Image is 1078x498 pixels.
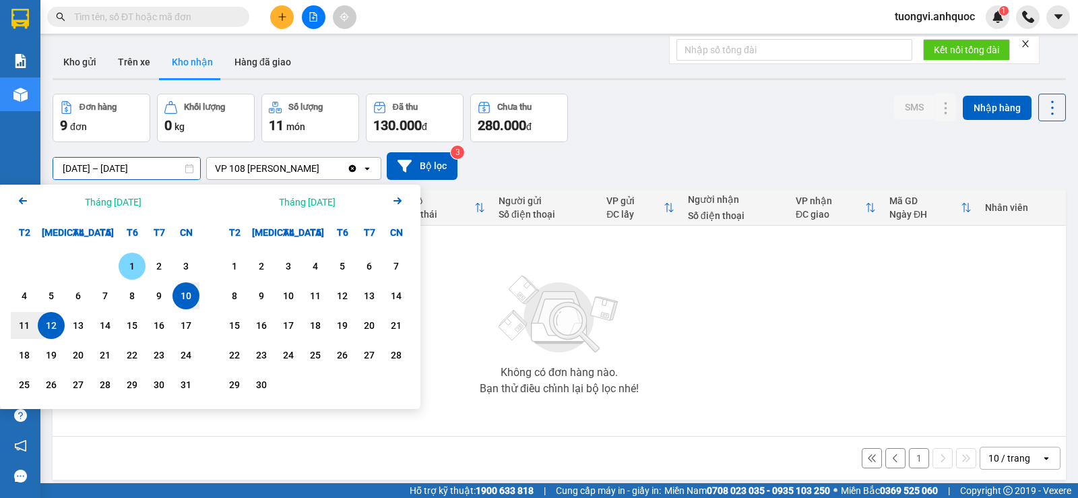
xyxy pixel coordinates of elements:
[150,258,168,274] div: 2
[333,258,352,274] div: 5
[362,163,373,174] svg: open
[123,377,141,393] div: 29
[347,163,358,174] svg: Clear value
[894,95,934,119] button: SMS
[393,102,418,112] div: Đã thu
[1052,11,1065,23] span: caret-down
[69,377,88,393] div: 27
[356,253,383,280] div: Choose Thứ Bảy, tháng 09 6 2025. It's available.
[470,94,568,142] button: Chưa thu280.000đ
[606,209,663,220] div: ĐC lấy
[985,202,1059,213] div: Nhân viên
[410,483,534,498] span: Hỗ trợ kỹ thuật:
[221,342,248,369] div: Choose Thứ Hai, tháng 09 22 2025. It's available.
[688,210,782,221] div: Số điện thoại
[53,94,150,142] button: Đơn hàng9đơn
[306,258,325,274] div: 4
[15,193,31,209] svg: Arrow Left
[252,317,271,334] div: 16
[42,347,61,363] div: 19
[177,288,195,304] div: 10
[329,219,356,246] div: T6
[225,347,244,363] div: 22
[172,342,199,369] div: Choose Chủ Nhật, tháng 08 24 2025. It's available.
[123,288,141,304] div: 8
[53,46,107,78] button: Kho gửi
[56,12,65,22] span: search
[356,219,383,246] div: T7
[383,282,410,309] div: Choose Chủ Nhật, tháng 09 14 2025. It's available.
[225,288,244,304] div: 8
[11,219,38,246] div: T2
[248,282,275,309] div: Choose Thứ Ba, tháng 09 9 2025. It's available.
[42,288,61,304] div: 5
[15,288,34,304] div: 4
[600,190,680,226] th: Toggle SortBy
[119,282,146,309] div: Choose Thứ Sáu, tháng 08 8 2025. It's available.
[501,367,618,378] div: Không có đơn hàng nào.
[221,312,248,339] div: Choose Thứ Hai, tháng 09 15 2025. It's available.
[883,190,978,226] th: Toggle SortBy
[387,152,457,180] button: Bộ lọc
[146,219,172,246] div: T7
[1046,5,1070,29] button: caret-down
[13,88,28,102] img: warehouse-icon
[65,312,92,339] div: Choose Thứ Tư, tháng 08 13 2025. It's available.
[80,102,117,112] div: Đơn hàng
[302,342,329,369] div: Choose Thứ Năm, tháng 09 25 2025. It's available.
[65,371,92,398] div: Choose Thứ Tư, tháng 08 27 2025. It's available.
[333,317,352,334] div: 19
[248,342,275,369] div: Choose Thứ Ba, tháng 09 23 2025. It's available.
[13,54,28,68] img: solution-icon
[123,347,141,363] div: 22
[544,483,546,498] span: |
[309,12,318,22] span: file-add
[1001,6,1006,15] span: 1
[11,371,38,398] div: Choose Thứ Hai, tháng 08 25 2025. It's available.
[270,5,294,29] button: plus
[329,312,356,339] div: Choose Thứ Sáu, tháng 09 19 2025. It's available.
[383,342,410,369] div: Choose Chủ Nhật, tháng 09 28 2025. It's available.
[909,448,929,468] button: 1
[389,193,406,209] svg: Arrow Right
[360,317,379,334] div: 20
[676,39,912,61] input: Nhập số tổng đài
[92,371,119,398] div: Choose Thứ Năm, tháng 08 28 2025. It's available.
[383,219,410,246] div: CN
[329,253,356,280] div: Choose Thứ Sáu, tháng 09 5 2025. It's available.
[15,347,34,363] div: 18
[269,117,284,133] span: 11
[275,312,302,339] div: Choose Thứ Tư, tháng 09 17 2025. It's available.
[492,268,627,362] img: svg+xml;base64,PHN2ZyBjbGFzcz0ibGlzdC1wbHVnX19zdmciIHhtbG5zPSJodHRwOi8vd3d3LnczLm9yZy8yMDAwL3N2Zy...
[340,12,349,22] span: aim
[161,46,224,78] button: Kho nhận
[275,219,302,246] div: T4
[225,317,244,334] div: 15
[789,190,883,226] th: Toggle SortBy
[451,146,464,159] sup: 3
[11,9,29,29] img: logo-vxr
[476,485,534,496] strong: 1900 633 818
[988,452,1030,465] div: 10 / trang
[96,317,115,334] div: 14
[386,190,492,226] th: Toggle SortBy
[302,282,329,309] div: Choose Thứ Năm, tháng 09 11 2025. It's available.
[275,282,302,309] div: Choose Thứ Tư, tháng 09 10 2025. It's available.
[38,219,65,246] div: [MEDICAL_DATA]
[96,347,115,363] div: 21
[172,312,199,339] div: Choose Chủ Nhật, tháng 08 17 2025. It's available.
[42,317,61,334] div: 12
[302,219,329,246] div: T5
[92,312,119,339] div: Choose Thứ Năm, tháng 08 14 2025. It's available.
[177,347,195,363] div: 24
[884,8,986,25] span: tuongvi.anhquoc
[65,282,92,309] div: Choose Thứ Tư, tháng 08 6 2025. It's available.
[119,219,146,246] div: T6
[387,347,406,363] div: 28
[889,209,961,220] div: Ngày ĐH
[146,253,172,280] div: Choose Thứ Bảy, tháng 08 2 2025. It's available.
[252,288,271,304] div: 9
[74,9,233,24] input: Tìm tên, số ĐT hoặc mã đơn
[389,193,406,211] button: Next month.
[393,195,474,206] div: Thu hộ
